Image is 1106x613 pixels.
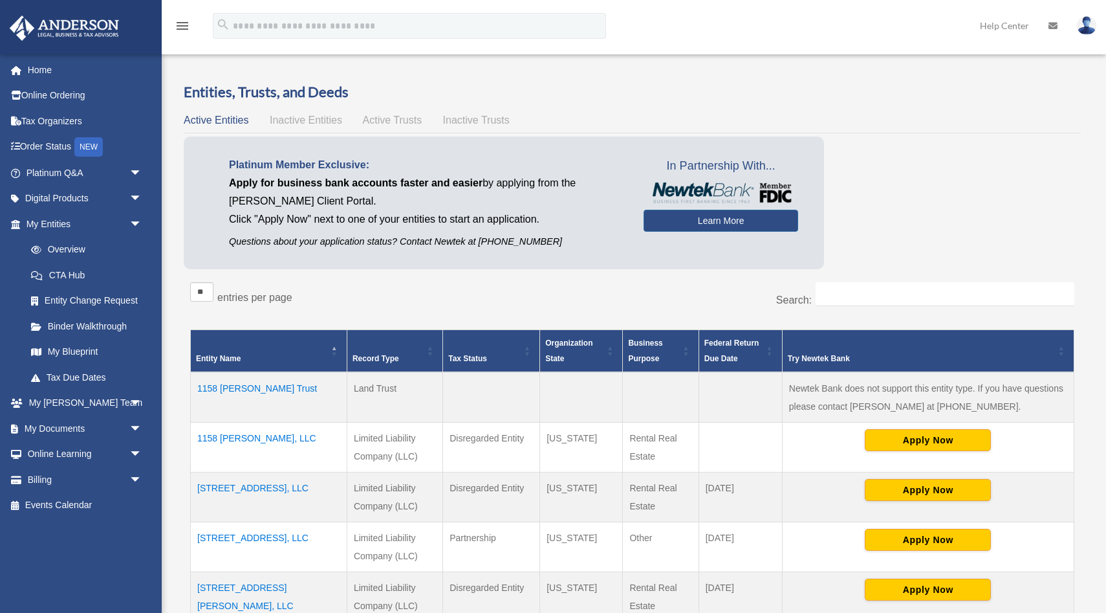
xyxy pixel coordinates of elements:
td: Rental Real Estate [623,473,699,522]
button: Apply Now [865,529,991,551]
label: Search: [776,295,812,306]
a: Online Ordering [9,83,162,109]
span: Apply for business bank accounts faster and easier [229,177,483,188]
th: Entity Name: Activate to invert sorting [191,330,347,373]
p: Click "Apply Now" next to one of your entities to start an application. [229,210,624,228]
a: Platinum Q&Aarrow_drop_down [9,160,162,186]
span: arrow_drop_down [129,160,155,186]
span: arrow_drop_down [129,390,155,417]
td: 1158 [PERSON_NAME] Trust [191,372,347,423]
td: [US_STATE] [540,423,623,473]
a: My Blueprint [18,339,155,365]
a: Events Calendar [9,493,162,518]
a: My Entitiesarrow_drop_down [9,211,155,237]
td: Disregarded Entity [443,473,540,522]
th: Business Purpose: Activate to sort [623,330,699,373]
span: arrow_drop_down [129,186,155,212]
td: Limited Liability Company (LLC) [347,423,442,473]
p: by applying from the [PERSON_NAME] Client Portal. [229,174,624,210]
th: Organization State: Activate to sort [540,330,623,373]
span: Entity Name [196,354,241,363]
td: [US_STATE] [540,522,623,572]
td: Rental Real Estate [623,423,699,473]
a: Home [9,57,162,83]
span: Business Purpose [628,339,662,363]
td: Disregarded Entity [443,423,540,473]
i: menu [175,18,190,34]
a: Online Learningarrow_drop_down [9,441,162,467]
div: Try Newtek Bank [788,351,1054,366]
td: [DATE] [699,522,782,572]
a: Billingarrow_drop_down [9,467,162,493]
td: [STREET_ADDRESS], LLC [191,473,347,522]
span: Organization State [545,339,592,363]
span: Active Trusts [363,115,422,126]
span: Federal Return Due Date [704,339,759,363]
i: search [216,17,230,32]
span: Active Entities [184,115,248,126]
label: entries per page [217,292,292,303]
a: My [PERSON_NAME] Teamarrow_drop_down [9,390,162,416]
a: My Documentsarrow_drop_down [9,416,162,441]
td: Limited Liability Company (LLC) [347,473,442,522]
button: Apply Now [865,479,991,501]
td: Other [623,522,699,572]
td: Limited Liability Company (LLC) [347,522,442,572]
a: Entity Change Request [18,288,155,314]
span: Inactive Trusts [443,115,510,126]
a: Order StatusNEW [9,134,162,161]
a: Binder Walkthrough [18,313,155,339]
td: Newtek Bank does not support this entity type. If you have questions please contact [PERSON_NAME]... [782,372,1074,423]
td: 1158 [PERSON_NAME], LLC [191,423,347,473]
p: Questions about your application status? Contact Newtek at [PHONE_NUMBER] [229,234,624,250]
span: Tax Status [448,354,487,363]
a: Learn More [644,210,798,232]
a: Tax Due Dates [18,364,155,390]
td: [US_STATE] [540,473,623,522]
td: Land Trust [347,372,442,423]
img: NewtekBankLogoSM.png [650,183,792,203]
a: Tax Organizers [9,108,162,134]
span: arrow_drop_down [129,467,155,493]
img: Anderson Advisors Platinum Portal [6,16,123,41]
a: CTA Hub [18,262,155,288]
span: Inactive Entities [270,115,342,126]
th: Tax Status: Activate to sort [443,330,540,373]
span: In Partnership With... [644,156,798,177]
button: Apply Now [865,579,991,601]
td: [DATE] [699,473,782,522]
td: [STREET_ADDRESS], LLC [191,522,347,572]
a: Overview [18,237,149,263]
span: Record Type [352,354,399,363]
span: arrow_drop_down [129,211,155,238]
img: User Pic [1077,16,1096,35]
button: Apply Now [865,429,991,451]
div: NEW [74,137,103,157]
th: Federal Return Due Date: Activate to sort [699,330,782,373]
th: Try Newtek Bank : Activate to sort [782,330,1074,373]
span: arrow_drop_down [129,416,155,442]
span: arrow_drop_down [129,441,155,468]
h3: Entities, Trusts, and Deeds [184,82,1081,102]
a: Digital Productsarrow_drop_down [9,186,162,212]
a: menu [175,23,190,34]
td: Partnership [443,522,540,572]
p: Platinum Member Exclusive: [229,156,624,174]
th: Record Type: Activate to sort [347,330,442,373]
